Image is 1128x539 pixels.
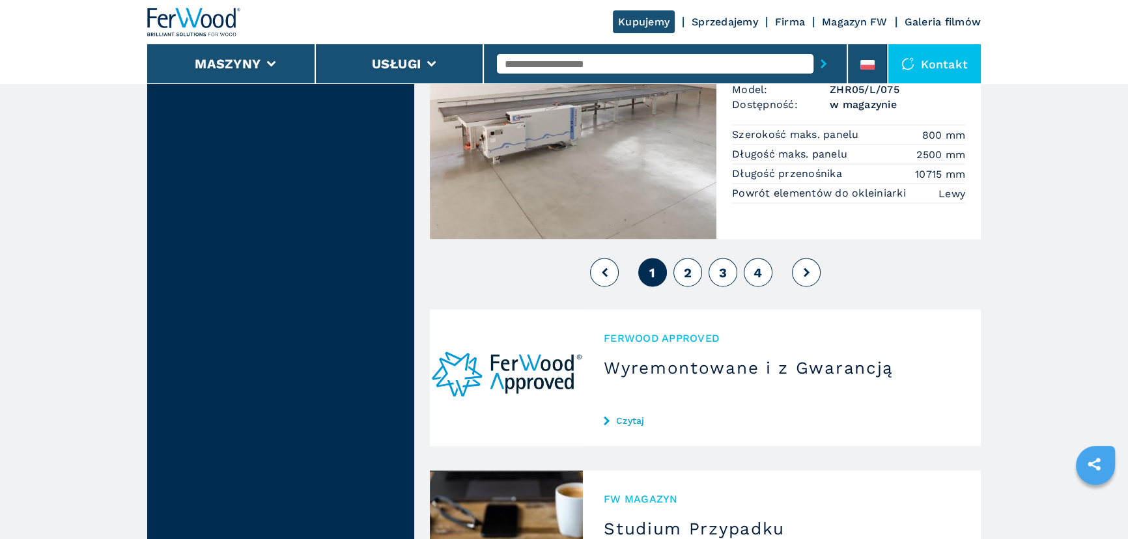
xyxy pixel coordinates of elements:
[915,166,965,181] em: 10715 mm
[1078,448,1110,480] a: sharethis
[922,127,966,142] em: 800 mm
[649,264,655,280] span: 1
[604,491,960,506] span: FW MAGAZYN
[692,16,758,28] a: Sprzedajemy
[813,49,834,79] button: submit-button
[684,264,692,280] span: 2
[732,127,862,141] p: Szerokość maks. panelu
[830,81,965,96] h3: ZHR05/L/075
[604,518,960,538] h3: Studium Przypadku
[732,166,845,180] p: Długość przenośnika
[822,16,888,28] a: Magazyn FW
[732,81,830,96] span: Model:
[916,146,965,161] em: 2500 mm
[732,96,830,111] span: Dostępność:
[372,56,421,72] button: Usługi
[430,309,583,446] img: Wyremontowane i z Gwarancją
[147,8,241,36] img: Ferwood
[719,264,727,280] span: 3
[901,57,914,70] img: Kontakt
[638,258,667,286] button: 1
[430,18,716,239] img: Powroty Do Paneli LIGMATECH ZHR05/L/075
[732,186,909,200] p: Powrót elementów do okleiniarki
[1073,480,1118,529] iframe: Chat
[732,146,851,161] p: Długość maks. panelu
[754,264,762,280] span: 4
[604,357,960,378] h3: Wyremontowane i z Gwarancją
[709,258,737,286] button: 3
[604,330,960,345] span: Ferwood Approved
[430,18,981,239] a: Powroty Do Paneli LIGMATECH ZHR05/L/075Powroty Do PaneliKod:007576[PERSON_NAME]:LIGMATECHModel:ZH...
[888,44,981,83] div: Kontakt
[830,96,965,111] span: w magazynie
[905,16,981,28] a: Galeria filmów
[673,258,702,286] button: 2
[775,16,805,28] a: Firma
[195,56,261,72] button: Maszyny
[744,258,772,286] button: 4
[938,186,965,200] em: Lewy
[604,415,960,425] a: Czytaj
[613,10,675,33] a: Kupujemy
